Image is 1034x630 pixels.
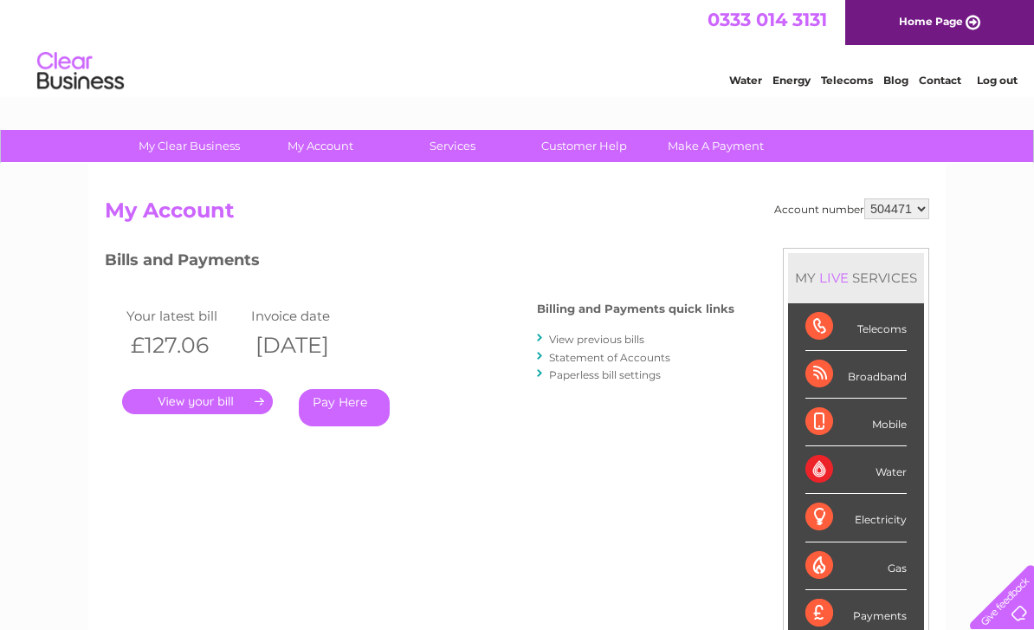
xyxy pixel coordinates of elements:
a: Log out [977,74,1018,87]
img: logo.png [36,45,125,98]
a: Energy [772,74,811,87]
th: £127.06 [122,328,247,363]
div: Gas [805,542,907,590]
div: Broadband [805,351,907,399]
div: LIVE [816,270,852,286]
div: Telecoms [805,303,907,351]
h3: Bills and Payments [105,248,734,278]
a: Make A Payment [644,130,787,162]
a: Water [729,74,762,87]
td: Your latest bill [122,304,247,328]
a: Contact [919,74,961,87]
a: My Account [249,130,392,162]
a: Services [381,130,524,162]
a: Pay Here [299,389,390,426]
h4: Billing and Payments quick links [537,302,734,315]
a: Paperless bill settings [549,368,661,381]
a: Customer Help [513,130,656,162]
div: Water [805,446,907,494]
div: MY SERVICES [788,253,924,302]
h2: My Account [105,198,929,231]
a: Statement of Accounts [549,351,670,364]
a: My Clear Business [118,130,261,162]
div: Account number [774,198,929,219]
div: Clear Business is a trading name of Verastar Limited (registered in [GEOGRAPHIC_DATA] No. 3667643... [109,10,927,84]
a: . [122,389,273,414]
a: View previous bills [549,333,644,346]
a: 0333 014 3131 [708,9,827,30]
a: Telecoms [821,74,873,87]
a: Blog [883,74,908,87]
div: Electricity [805,494,907,542]
th: [DATE] [247,328,372,363]
div: Mobile [805,399,907,446]
td: Invoice date [247,304,372,328]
